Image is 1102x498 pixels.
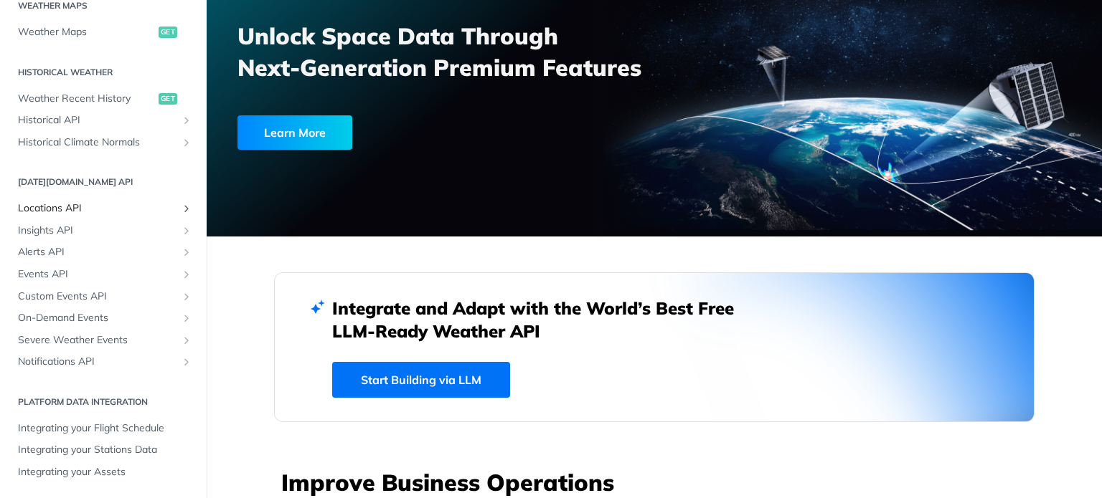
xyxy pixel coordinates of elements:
[11,307,196,329] a: On-Demand EventsShow subpages for On-Demand Events
[181,225,192,236] button: Show subpages for Insights API
[181,246,192,258] button: Show subpages for Alerts API
[11,220,196,241] a: Insights APIShow subpages for Insights API
[332,297,755,343] h2: Integrate and Adapt with the World’s Best Free LLM-Ready Weather API
[18,113,177,128] span: Historical API
[11,110,196,131] a: Historical APIShow subpages for Historical API
[11,396,196,408] h2: Platform DATA integration
[18,421,192,436] span: Integrating your Flight Schedule
[11,88,196,110] a: Weather Recent Historyget
[281,466,1035,498] h3: Improve Business Operations
[11,198,196,219] a: Locations APIShow subpages for Locations API
[18,245,177,259] span: Alerts API
[11,264,196,285] a: Events APIShow subpages for Events API
[18,92,155,106] span: Weather Recent History
[18,25,155,39] span: Weather Maps
[18,465,192,479] span: Integrating your Assets
[18,267,177,282] span: Events API
[11,461,196,483] a: Integrating your Assets
[237,115,583,150] a: Learn More
[159,93,177,105] span: get
[11,351,196,373] a: Notifications APIShow subpages for Notifications API
[18,311,177,325] span: On-Demand Events
[18,333,177,348] span: Severe Weather Events
[11,439,196,461] a: Integrating your Stations Data
[11,330,196,351] a: Severe Weather EventsShow subpages for Severe Weather Events
[181,115,192,126] button: Show subpages for Historical API
[18,135,177,150] span: Historical Climate Normals
[237,115,352,150] div: Learn More
[11,66,196,79] h2: Historical Weather
[11,418,196,439] a: Integrating your Flight Schedule
[11,132,196,153] a: Historical Climate NormalsShow subpages for Historical Climate Normals
[159,27,177,38] span: get
[11,176,196,188] h2: [DATE][DOMAIN_NAME] API
[181,356,192,368] button: Show subpages for Notifications API
[237,20,670,83] h3: Unlock Space Data Through Next-Generation Premium Features
[11,241,196,263] a: Alerts APIShow subpages for Alerts API
[332,362,510,398] a: Start Building via LLM
[181,335,192,346] button: Show subpages for Severe Weather Events
[18,443,192,457] span: Integrating your Stations Data
[11,286,196,307] a: Custom Events APIShow subpages for Custom Events API
[18,289,177,304] span: Custom Events API
[18,355,177,369] span: Notifications API
[181,137,192,148] button: Show subpages for Historical Climate Normals
[18,201,177,216] span: Locations API
[181,291,192,302] button: Show subpages for Custom Events API
[11,21,196,43] a: Weather Mapsget
[181,312,192,324] button: Show subpages for On-Demand Events
[18,224,177,238] span: Insights API
[181,203,192,214] button: Show subpages for Locations API
[181,269,192,280] button: Show subpages for Events API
